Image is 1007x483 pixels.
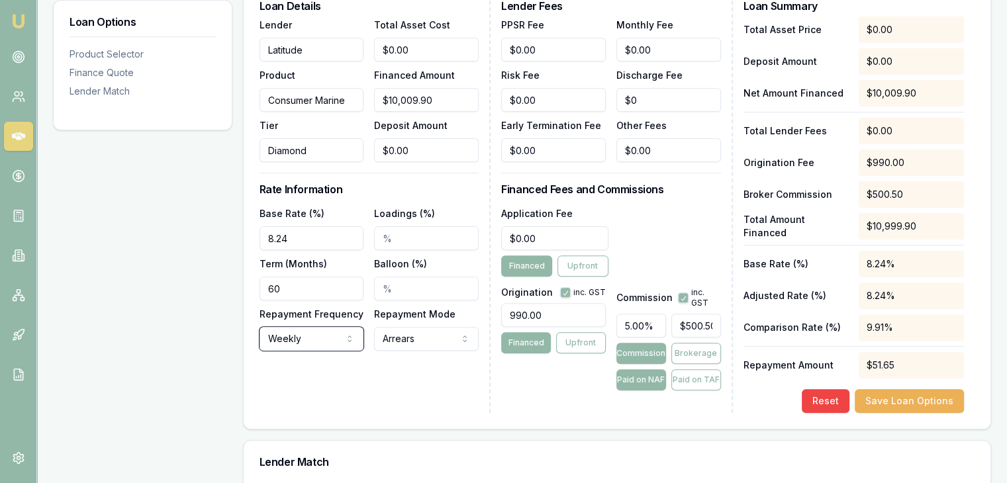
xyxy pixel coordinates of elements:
[501,226,608,250] input: $
[70,48,216,61] div: Product Selector
[616,314,666,337] input: %
[374,277,479,300] input: %
[501,19,544,30] label: PPSR Fee
[374,258,427,269] label: Balloon (%)
[260,457,975,467] h3: Lender Match
[11,13,26,29] img: emu-icon-u.png
[557,255,608,277] button: Upfront
[501,288,553,297] label: Origination
[501,208,573,219] label: Application Fee
[374,69,455,81] label: Financed Amount
[501,255,552,277] button: Financed
[743,359,849,372] p: Repayment Amount
[743,289,849,302] p: Adjusted Rate (%)
[616,343,666,364] button: Commission
[374,208,435,219] label: Loadings (%)
[743,87,849,100] p: Net Amount Financed
[501,120,601,131] label: Early Termination Fee
[859,181,964,208] div: $500.50
[260,258,327,269] label: Term (Months)
[501,138,606,162] input: $
[743,156,849,169] p: Origination Fee
[743,213,849,240] p: Total Amount Financed
[855,389,964,413] button: Save Loan Options
[260,184,479,195] h3: Rate Information
[374,226,479,250] input: %
[374,88,479,112] input: $
[859,213,964,240] div: $10,999.90
[70,85,216,98] div: Lender Match
[260,308,363,320] label: Repayment Frequency
[671,343,721,364] button: Brokerage
[859,251,964,277] div: 8.24%
[859,283,964,309] div: 8.24%
[501,88,606,112] input: $
[743,257,849,271] p: Base Rate (%)
[70,17,216,27] h3: Loan Options
[743,124,849,138] p: Total Lender Fees
[501,38,606,62] input: $
[616,38,721,62] input: $
[374,138,479,162] input: $
[560,287,606,298] div: inc. GST
[678,287,721,308] div: inc. GST
[616,88,721,112] input: $
[260,19,292,30] label: Lender
[859,80,964,107] div: $10,009.90
[859,314,964,341] div: 9.91%
[671,369,721,390] button: Paid on TAF
[859,17,964,43] div: $0.00
[859,150,964,176] div: $990.00
[616,19,673,30] label: Monthly Fee
[802,389,849,413] button: Reset
[374,19,450,30] label: Total Asset Cost
[374,308,456,320] label: Repayment Mode
[743,188,849,201] p: Broker Commission
[260,1,479,11] h3: Loan Details
[743,1,964,11] h3: Loan Summary
[743,321,849,334] p: Comparison Rate (%)
[260,208,324,219] label: Base Rate (%)
[374,120,448,131] label: Deposit Amount
[743,23,849,36] p: Total Asset Price
[374,38,479,62] input: $
[70,66,216,79] div: Finance Quote
[743,55,849,68] p: Deposit Amount
[859,352,964,378] div: $51.65
[556,332,606,353] button: Upfront
[260,120,278,131] label: Tier
[616,293,673,302] label: Commission
[859,118,964,144] div: $0.00
[501,184,720,195] h3: Financed Fees and Commissions
[501,1,720,11] h3: Lender Fees
[616,69,683,81] label: Discharge Fee
[260,226,364,250] input: %
[616,138,721,162] input: $
[501,69,540,81] label: Risk Fee
[859,48,964,75] div: $0.00
[616,369,666,390] button: Paid on NAF
[616,120,667,131] label: Other Fees
[501,332,551,353] button: Financed
[260,69,295,81] label: Product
